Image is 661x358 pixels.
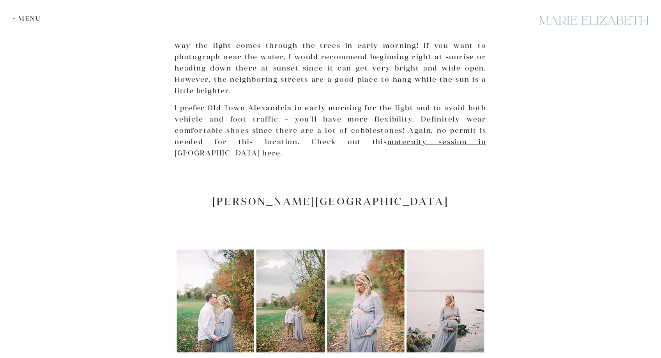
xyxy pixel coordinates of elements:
a: maternity session in [GEOGRAPHIC_DATA] here. [175,137,486,157]
img: Collage Of Four Images Of A Maternity Session At Jones Point Park In Alexandria On A Cloudy Morning. [175,247,486,354]
p: Old Town Alexandria is such a classic spot. This is also a location with a lot of textures becaus... [175,18,486,97]
div: + Menu [12,15,45,22]
p: I prefer Old Town Alexandria in early morning for the light and to avoid both vehicle and foot tr... [175,102,486,159]
h2: [PERSON_NAME][GEOGRAPHIC_DATA] [175,195,486,207]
